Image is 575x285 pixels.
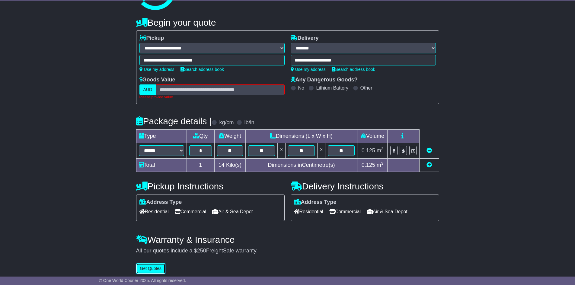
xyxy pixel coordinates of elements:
td: x [277,143,285,158]
h4: Warranty & Insurance [136,235,439,245]
td: x [318,143,325,158]
a: Add new item [426,162,432,168]
label: No [298,85,304,91]
label: Other [360,85,372,91]
label: AUD [139,84,156,95]
td: Weight [215,129,246,143]
span: 0.125 [362,162,375,168]
label: Any Dangerous Goods? [291,77,358,83]
h4: Package details | [136,116,212,126]
button: Get Quotes [136,263,166,274]
span: 250 [197,248,206,254]
label: Address Type [294,199,337,206]
sup: 3 [381,161,384,166]
span: Residential [139,207,169,216]
td: Dimensions (L x W x H) [245,129,357,143]
span: 14 [219,162,225,168]
div: All our quotes include a $ FreightSafe warranty. [136,248,439,254]
td: Volume [357,129,388,143]
a: Use my address [139,67,174,72]
a: Search address book [180,67,224,72]
a: Remove this item [426,147,432,154]
sup: 3 [381,147,384,151]
label: lb/in [244,119,254,126]
label: Lithium Battery [316,85,348,91]
span: Air & Sea Depot [212,207,253,216]
label: Delivery [291,35,319,42]
td: Type [136,129,187,143]
label: Goods Value [139,77,175,83]
span: m [377,162,384,168]
td: Dimensions in Centimetre(s) [245,158,357,172]
span: Residential [294,207,323,216]
td: Kilo(s) [215,158,246,172]
label: Address Type [139,199,182,206]
h4: Delivery Instructions [291,181,439,191]
span: 0.125 [362,147,375,154]
label: kg/cm [219,119,234,126]
span: m [377,147,384,154]
span: Air & Sea Depot [367,207,407,216]
td: Total [136,158,187,172]
td: Qty [187,129,215,143]
a: Search address book [332,67,375,72]
label: Pickup [139,35,164,42]
span: Commercial [329,207,361,216]
h4: Pickup Instructions [136,181,285,191]
a: Use my address [291,67,326,72]
span: © One World Courier 2025. All rights reserved. [99,278,186,283]
h4: Begin your quote [136,17,439,27]
span: Commercial [175,207,206,216]
td: 1 [187,158,215,172]
div: Please provide value [139,95,285,99]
